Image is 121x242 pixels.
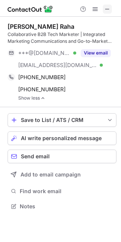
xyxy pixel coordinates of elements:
[18,86,66,93] span: [PHONE_NUMBER]
[8,150,116,163] button: Send email
[18,95,116,101] a: Show less
[20,188,113,195] span: Find work email
[81,49,111,57] button: Reveal Button
[8,23,74,30] div: [PERSON_NAME] Raha
[18,50,71,56] span: ***@[DOMAIN_NAME]
[18,62,97,69] span: [EMAIL_ADDRESS][DOMAIN_NAME]
[20,172,81,178] span: Add to email campaign
[41,95,45,101] img: -
[18,74,66,81] span: [PHONE_NUMBER]
[8,186,116,197] button: Find work email
[20,203,113,210] span: Notes
[21,135,102,141] span: AI write personalized message
[21,153,50,159] span: Send email
[8,131,116,145] button: AI write personalized message
[8,31,116,45] div: Collaborative B2B Tech Marketer | Integrated Marketing Communications and Go-to-Market Specialist...
[21,117,103,123] div: Save to List / ATS / CRM
[8,168,116,181] button: Add to email campaign
[8,113,116,127] button: save-profile-one-click
[8,5,53,14] img: ContactOut v5.3.10
[8,201,116,212] button: Notes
